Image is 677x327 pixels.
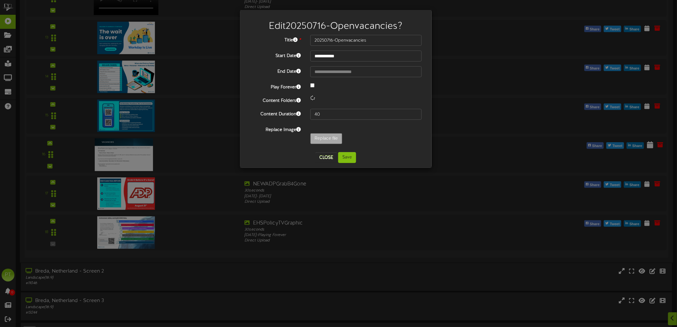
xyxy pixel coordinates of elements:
input: Title [310,35,422,46]
label: Content Folders [245,95,306,104]
label: Title [245,35,306,44]
input: 15 [310,109,422,120]
label: End Date [245,66,306,75]
h2: Edit 20250716-Openvacancies ? [250,21,422,32]
label: Start Date [245,51,306,59]
label: Play Forever [245,82,306,91]
button: Save [338,152,356,163]
label: Content Duration [245,109,306,118]
label: Replace Image [245,125,306,133]
button: Close [315,152,337,163]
